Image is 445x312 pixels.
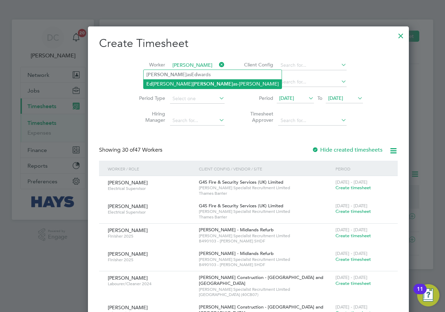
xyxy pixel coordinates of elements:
[144,79,282,89] li: [PERSON_NAME] as-[PERSON_NAME]
[191,72,197,78] b: Ed
[170,94,225,104] input: Select one
[279,95,294,101] span: [DATE]
[278,116,347,126] input: Search for...
[108,304,148,311] span: [PERSON_NAME]
[199,214,332,220] span: Thames Barrier
[199,191,332,196] span: Thames Barrier
[328,95,343,101] span: [DATE]
[108,275,148,281] span: [PERSON_NAME]
[335,185,371,191] span: Create timesheet
[199,203,283,209] span: G4S Fire & Security Services (UK) Limited
[108,233,194,239] span: Finisher 2025
[199,287,332,292] span: [PERSON_NAME] Specialist Recruitment Limited
[199,274,323,286] span: [PERSON_NAME] Construction - [GEOGRAPHIC_DATA] and [GEOGRAPHIC_DATA]
[108,227,148,233] span: [PERSON_NAME]
[134,62,165,68] label: Worker
[199,238,332,244] span: B490103 - [PERSON_NAME] SHDF
[170,61,225,70] input: Search for...
[417,284,439,306] button: Open Resource Center, 11 new notifications
[335,233,371,239] span: Create timesheet
[199,179,283,185] span: G4S Fire & Security Services (UK) Limited
[144,70,282,79] li: as wards
[108,251,148,257] span: [PERSON_NAME]
[335,274,367,280] span: [DATE] - [DATE]
[242,111,273,123] label: Timesheet Approver
[199,185,332,191] span: [PERSON_NAME] Specialist Recruitment Limited
[134,95,165,101] label: Period Type
[146,81,153,87] b: Ed
[312,146,382,153] label: Hide created timesheets
[335,227,367,233] span: [DATE] - [DATE]
[278,77,347,87] input: Search for...
[99,36,398,51] h2: Create Timesheet
[199,209,332,214] span: [PERSON_NAME] Specialist Recruitment Limited
[242,62,273,68] label: Client Config
[335,203,367,209] span: [DATE] - [DATE]
[134,78,165,85] label: Site
[335,256,371,262] span: Create timesheet
[199,227,274,233] span: [PERSON_NAME] - Midlands Refurb
[170,116,225,126] input: Search for...
[242,95,273,101] label: Period
[122,146,162,153] span: 47 Workers
[334,161,391,177] div: Period
[122,146,135,153] span: 30 of
[197,161,334,177] div: Client Config / Vendor / Site
[335,179,367,185] span: [DATE] - [DATE]
[199,262,332,267] span: B490103 - [PERSON_NAME] SHDF
[199,233,332,239] span: [PERSON_NAME] Specialist Recruitment Limited
[335,250,367,256] span: [DATE] - [DATE]
[108,203,148,209] span: [PERSON_NAME]
[106,161,197,177] div: Worker / Role
[108,186,194,191] span: Electrical Supervisor
[108,281,194,287] span: Labourer/Cleaner 2024
[335,208,371,214] span: Create timesheet
[108,209,194,215] span: Electrical Supervisor
[193,81,233,87] b: [PERSON_NAME]
[199,250,274,256] span: [PERSON_NAME] - Midlands Refurb
[146,72,187,78] b: [PERSON_NAME]
[417,289,423,298] div: 11
[134,111,165,123] label: Hiring Manager
[315,94,324,103] span: To
[335,280,371,286] span: Create timesheet
[108,179,148,186] span: [PERSON_NAME]
[335,304,367,310] span: [DATE] - [DATE]
[99,146,164,154] div: Showing
[199,257,332,262] span: [PERSON_NAME] Specialist Recruitment Limited
[108,257,194,263] span: Finisher 2025
[199,292,332,297] span: [GEOGRAPHIC_DATA] (40CB07)
[278,61,347,70] input: Search for...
